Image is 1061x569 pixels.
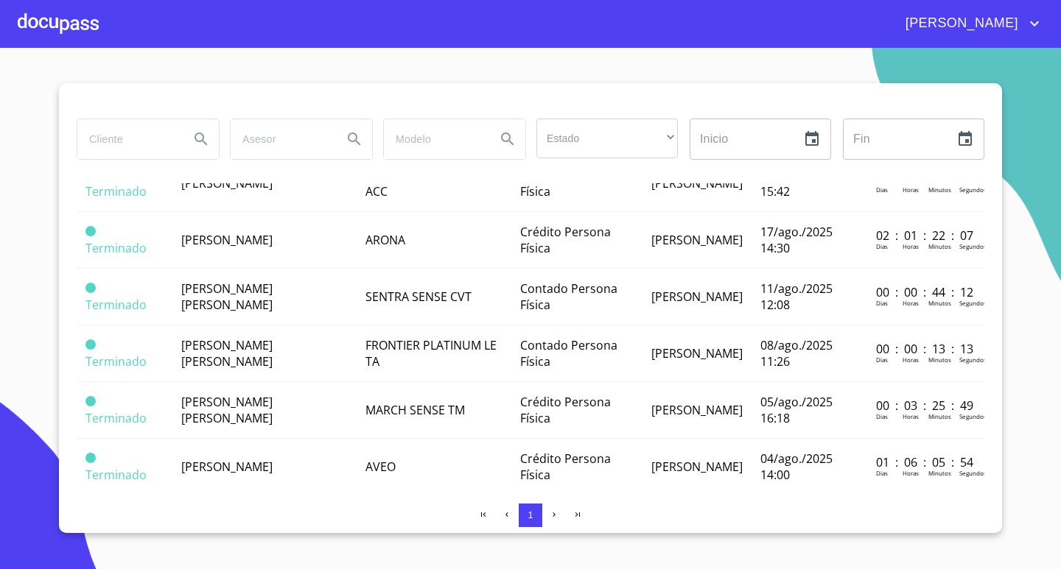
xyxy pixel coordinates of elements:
[651,345,743,361] span: [PERSON_NAME]
[337,121,372,157] button: Search
[181,337,273,370] span: [PERSON_NAME] [PERSON_NAME]
[876,412,888,420] p: Dias
[85,226,96,236] span: Terminado
[520,450,611,483] span: Crédito Persona Física
[536,119,678,158] div: ​
[651,289,743,305] span: [PERSON_NAME]
[85,339,96,350] span: Terminado
[365,337,497,370] span: FRONTIER PLATINUM LE TA
[876,284,976,300] p: 00 : 00 : 44 : 12
[651,459,743,475] span: [PERSON_NAME]
[520,167,617,199] span: Contado Persona Física
[903,299,919,307] p: Horas
[85,183,147,199] span: Terminado
[365,232,405,248] span: ARONA
[651,232,743,248] span: [PERSON_NAME]
[894,12,1026,35] span: [PERSON_NAME]
[77,119,178,159] input: search
[181,280,273,313] span: [PERSON_NAME] [PERSON_NAME]
[959,469,987,477] p: Segundos
[876,299,888,307] p: Dias
[85,297,147,313] span: Terminado
[85,410,147,426] span: Terminado
[181,175,273,191] span: [PERSON_NAME]
[928,242,951,250] p: Minutos
[365,459,396,475] span: AVEO
[520,224,611,256] span: Crédito Persona Física
[85,396,96,406] span: Terminado
[181,459,273,475] span: [PERSON_NAME]
[928,185,951,194] p: Minutos
[876,185,888,194] p: Dias
[760,337,833,370] span: 08/ago./2025 11:26
[520,280,617,313] span: Contado Persona Física
[528,509,533,520] span: 1
[894,12,1043,35] button: account of current user
[876,397,976,414] p: 00 : 03 : 25 : 49
[876,356,888,364] p: Dias
[384,119,484,159] input: search
[760,394,833,426] span: 05/ago./2025 16:18
[903,356,919,364] p: Horas
[876,341,976,357] p: 00 : 00 : 13 : 13
[181,394,273,426] span: [PERSON_NAME] [PERSON_NAME]
[876,227,976,244] p: 02 : 01 : 22 : 07
[959,299,987,307] p: Segundos
[365,402,465,418] span: MARCH SENSE TM
[903,242,919,250] p: Horas
[490,121,525,157] button: Search
[959,356,987,364] p: Segundos
[959,412,987,420] p: Segundos
[928,299,951,307] p: Minutos
[876,454,976,470] p: 01 : 06 : 05 : 54
[85,283,96,293] span: Terminado
[85,240,147,256] span: Terminado
[183,121,219,157] button: Search
[876,469,888,477] p: Dias
[876,242,888,250] p: Dias
[85,467,147,483] span: Terminado
[651,175,743,191] span: [PERSON_NAME]
[365,167,497,199] span: VERSA SENSE TM 25 SIN ACC
[959,185,987,194] p: Segundos
[903,469,919,477] p: Horas
[519,503,542,527] button: 1
[928,412,951,420] p: Minutos
[231,119,331,159] input: search
[959,242,987,250] p: Segundos
[85,353,147,370] span: Terminado
[651,402,743,418] span: [PERSON_NAME]
[760,280,833,313] span: 11/ago./2025 12:08
[928,469,951,477] p: Minutos
[903,412,919,420] p: Horas
[520,337,617,370] span: Contado Persona Física
[760,224,833,256] span: 17/ago./2025 14:30
[520,394,611,426] span: Crédito Persona Física
[928,356,951,364] p: Minutos
[760,450,833,483] span: 04/ago./2025 14:00
[181,232,273,248] span: [PERSON_NAME]
[365,289,472,305] span: SENTRA SENSE CVT
[903,185,919,194] p: Horas
[760,167,833,199] span: 19/ago./2025 15:42
[85,453,96,463] span: Terminado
